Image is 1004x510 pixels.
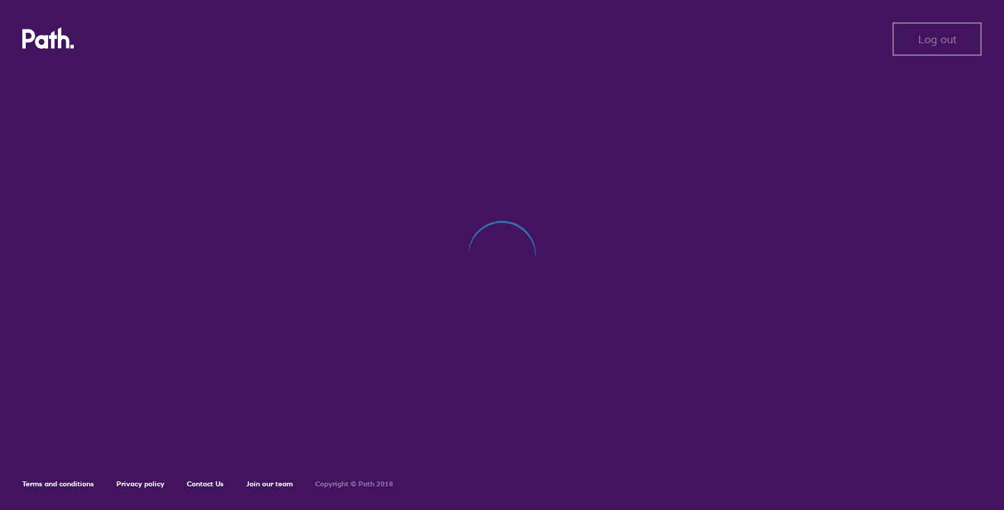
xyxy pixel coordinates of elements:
[22,479,94,488] a: Terms and conditions
[892,22,982,56] button: Log out
[116,479,165,488] a: Privacy policy
[315,480,393,488] h6: Copyright © Path 2018
[187,479,224,488] a: Contact Us
[246,479,293,488] a: Join our team
[918,33,957,45] span: Log out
